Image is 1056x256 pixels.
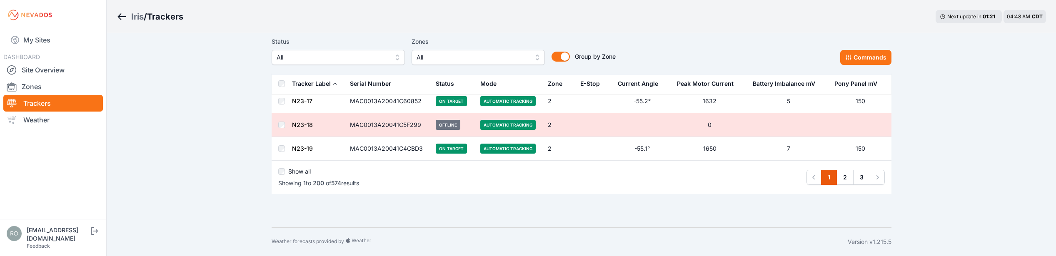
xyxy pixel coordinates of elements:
[575,53,616,60] span: Group by Zone
[272,238,848,246] div: Weather forecasts provided by
[834,80,877,88] div: Pony Panel mV
[331,179,341,186] span: 574
[345,137,431,161] td: MAC0013A20041C4CBD3
[613,137,672,161] td: -55.1°
[292,80,331,88] div: Tracker Label
[292,121,313,128] a: N23-18
[480,74,503,94] button: Mode
[853,170,870,185] a: 3
[303,179,306,186] span: 1
[288,167,311,176] label: Show all
[272,37,405,47] label: Status
[947,13,981,20] span: Next update in
[548,74,569,94] button: Zone
[3,30,103,50] a: My Sites
[480,120,536,130] span: Automatic Tracking
[292,97,312,104] a: N23-17
[345,113,431,137] td: MAC0013A20041C5F299
[436,80,454,88] div: Status
[272,50,405,65] button: All
[3,95,103,112] a: Trackers
[1032,13,1043,20] span: CDT
[821,170,837,185] a: 1
[580,74,607,94] button: E-Stop
[672,137,748,161] td: 1650
[480,80,497,88] div: Mode
[27,226,89,243] div: [EMAIL_ADDRESS][DOMAIN_NAME]
[748,89,830,113] td: 5
[7,226,22,241] img: rono@prim.com
[345,89,431,113] td: MAC0013A20041C60852
[292,145,313,152] a: N23-19
[834,74,884,94] button: Pony Panel mV
[3,112,103,128] a: Weather
[618,74,665,94] button: Current Angle
[3,62,103,78] a: Site Overview
[677,80,734,88] div: Peak Motor Current
[412,37,545,47] label: Zones
[417,52,528,62] span: All
[480,96,536,106] span: Automatic Tracking
[7,8,53,22] img: Nevados
[580,80,600,88] div: E-Stop
[543,137,575,161] td: 2
[3,53,40,60] span: DASHBOARD
[131,11,144,22] a: Iris
[278,179,359,187] p: Showing to of results
[848,238,891,246] div: Version v1.215.5
[3,78,103,95] a: Zones
[806,170,885,185] nav: Pagination
[480,144,536,154] span: Automatic Tracking
[672,89,748,113] td: 1632
[436,144,467,154] span: On Target
[753,80,815,88] div: Battery Imbalance mV
[147,11,183,22] h3: Trackers
[292,74,337,94] button: Tracker Label
[548,80,562,88] div: Zone
[748,137,830,161] td: 7
[618,80,658,88] div: Current Angle
[436,120,460,130] span: Offline
[836,170,854,185] a: 2
[277,52,388,62] span: All
[313,179,324,186] span: 200
[117,6,183,27] nav: Breadcrumb
[27,243,50,249] a: Feedback
[753,74,822,94] button: Battery Imbalance mV
[829,137,891,161] td: 150
[983,13,998,20] div: 01 : 21
[412,50,545,65] button: All
[144,11,147,22] span: /
[613,89,672,113] td: -55.2°
[350,74,398,94] button: Serial Number
[1007,13,1030,20] span: 04:48 AM
[350,80,391,88] div: Serial Number
[829,89,891,113] td: 150
[436,96,467,106] span: On Target
[840,50,891,65] button: Commands
[543,113,575,137] td: 2
[436,74,461,94] button: Status
[543,89,575,113] td: 2
[672,113,748,137] td: 0
[677,74,740,94] button: Peak Motor Current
